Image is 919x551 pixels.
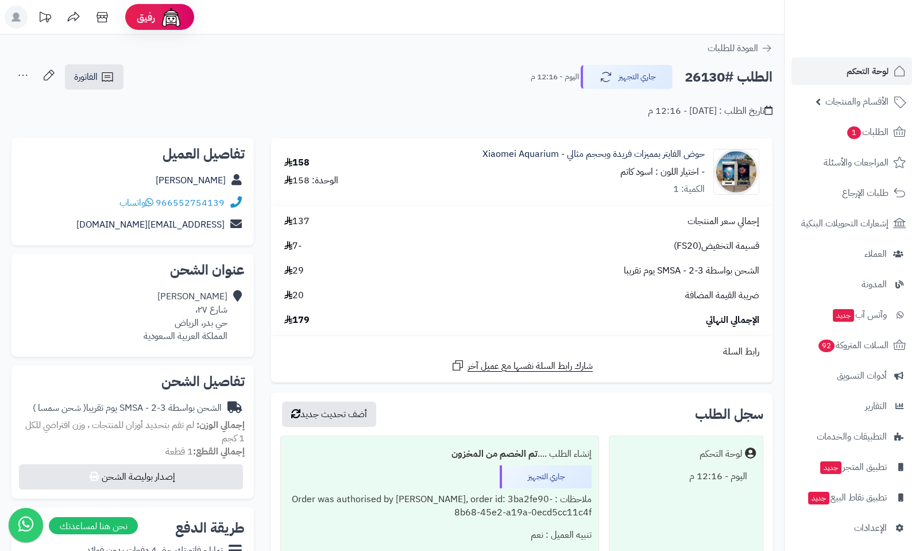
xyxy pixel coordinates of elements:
[33,401,86,415] span: ( شحن سمسا )
[791,332,912,359] a: السلات المتروكة92
[65,64,123,90] a: الفاتورة
[284,174,338,187] div: الوحدة: 158
[847,63,889,79] span: لوحة التحكم
[791,271,912,298] a: المدونة
[648,105,773,118] div: تاريخ الطلب : [DATE] - 12:16 م
[862,276,887,292] span: المدونة
[160,6,183,29] img: ai-face.png
[865,398,887,414] span: التقارير
[284,264,304,278] span: 29
[824,155,889,171] span: المراجعات والأسئلة
[837,368,887,384] span: أدوات التسويق
[695,407,763,421] h3: سجل الطلب
[817,337,889,353] span: السلات المتروكة
[833,309,854,322] span: جديد
[288,488,592,524] div: ملاحظات : Order was authorised by [PERSON_NAME], order id: 3ba2fe90-8b68-45e2-a19a-0ecd5cc11c4f
[708,41,773,55] a: العودة للطلبات
[854,520,887,536] span: الإعدادات
[616,465,756,488] div: اليوم - 12:16 م
[284,314,310,327] span: 179
[819,459,887,475] span: تطبيق المتجر
[700,448,742,461] div: لوحة التحكم
[33,402,222,415] div: الشحن بواسطة SMSA - 2-3 يوم تقريبا
[847,126,861,139] span: 1
[791,392,912,420] a: التقارير
[685,289,759,302] span: ضريبة القيمة المضافة
[193,445,245,458] strong: إجمالي القطع:
[791,453,912,481] a: تطبيق المتجرجديد
[19,464,243,490] button: إصدار بوليصة الشحن
[832,307,887,323] span: وآتس آب
[30,6,59,32] a: تحديثات المنصة
[791,210,912,237] a: إشعارات التحويلات البنكية
[674,240,759,253] span: قسيمة التخفيض(FS20)
[468,360,593,373] span: شارك رابط السلة نفسها مع عميل آخر
[706,314,759,327] span: الإجمالي النهائي
[791,179,912,207] a: طلبات الإرجاع
[21,263,245,277] h2: عنوان الشحن
[791,57,912,85] a: لوحة التحكم
[284,289,304,302] span: 20
[137,10,155,24] span: رفيق
[21,147,245,161] h2: تفاصيل العميل
[531,71,579,83] small: اليوم - 12:16 م
[685,65,773,89] h2: الطلب #26130
[801,215,889,232] span: إشعارات التحويلات البنكية
[165,445,245,458] small: 1 قطعة
[620,165,705,179] small: - اختيار اللون : اسود كاتم
[825,94,889,110] span: الأقسام والمنتجات
[451,447,538,461] b: تم الخصم من المخزون
[791,362,912,390] a: أدوات التسويق
[119,196,153,210] a: واتساب
[820,461,841,474] span: جديد
[76,218,225,232] a: [EMAIL_ADDRESS][DOMAIN_NAME]
[482,148,705,161] a: حوض الفايتر بمميزات فريدة وبحجم مثالي - Xiaomei Aquarium
[791,514,912,542] a: الإعدادات
[842,185,889,201] span: طلبات الإرجاع
[818,340,835,352] span: 92
[156,196,225,210] a: 966552754139
[714,149,759,195] img: 1748954042-1748952520704_bwejq3_2_1DCACEQ-90x90.jpg
[282,402,376,427] button: أضف تحديث جديد
[288,524,592,546] div: تنبيه العميل : نعم
[864,246,887,262] span: العملاء
[708,41,758,55] span: العودة للطلبات
[791,423,912,450] a: التطبيقات والخدمات
[624,264,759,278] span: الشحن بواسطة SMSA - 2-3 يوم تقريبا
[791,149,912,176] a: المراجعات والأسئلة
[791,301,912,329] a: وآتس آبجديد
[284,240,302,253] span: -7
[846,124,889,140] span: الطلبات
[175,521,245,535] h2: طريقة الدفع
[156,174,226,187] a: [PERSON_NAME]
[673,183,705,196] div: الكمية: 1
[791,118,912,146] a: الطلبات1
[500,465,592,488] div: جاري التجهيز
[808,492,829,504] span: جديد
[791,240,912,268] a: العملاء
[144,290,227,342] div: [PERSON_NAME] شارع ٢٧، حي بدر، الرياض المملكة العربية السعودية
[21,375,245,388] h2: تفاصيل الشحن
[817,429,887,445] span: التطبيقات والخدمات
[581,65,673,89] button: جاري التجهيز
[791,484,912,511] a: تطبيق نقاط البيعجديد
[807,490,887,506] span: تطبيق نقاط البيع
[288,443,592,465] div: إنشاء الطلب ....
[25,418,245,445] span: لم تقم بتحديد أوزان للمنتجات ، وزن افتراضي للكل 1 كجم
[74,70,98,84] span: الفاتورة
[276,345,768,359] div: رابط السلة
[688,215,759,228] span: إجمالي سعر المنتجات
[284,215,310,228] span: 137
[284,156,310,169] div: 158
[451,359,593,373] a: شارك رابط السلة نفسها مع عميل آخر
[196,418,245,432] strong: إجمالي الوزن:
